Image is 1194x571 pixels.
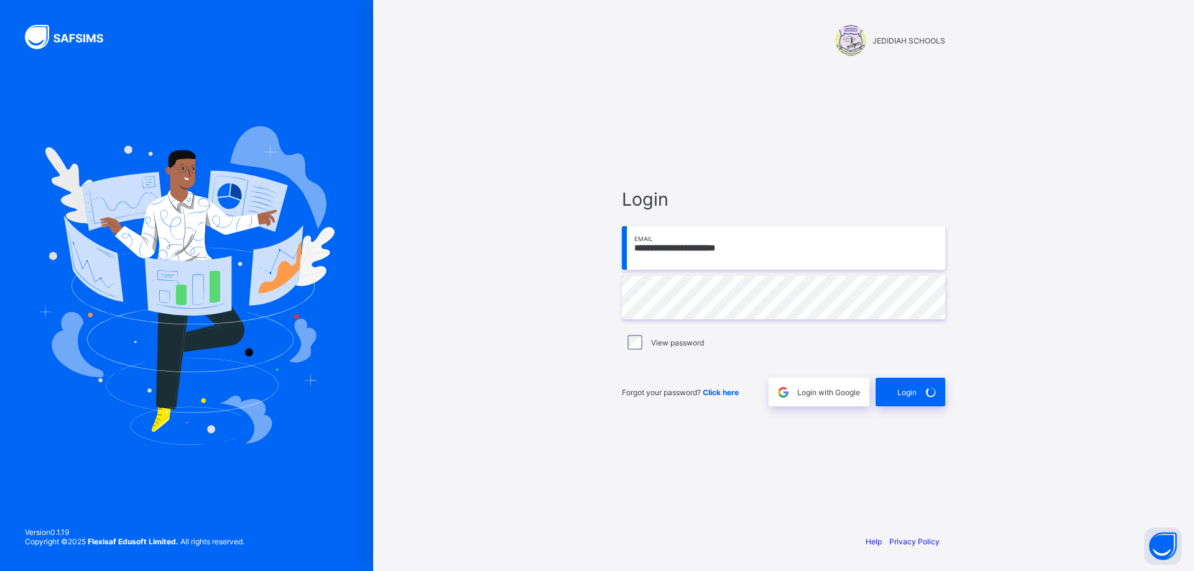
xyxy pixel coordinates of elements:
[25,537,244,546] span: Copyright © 2025 All rights reserved.
[622,388,739,397] span: Forgot your password?
[889,537,940,546] a: Privacy Policy
[1144,528,1182,565] button: Open asap
[25,528,244,537] span: Version 0.1.19
[897,388,917,397] span: Login
[651,338,704,347] label: View password
[866,537,882,546] a: Help
[25,25,118,49] img: SAFSIMS Logo
[776,385,790,400] img: google.396cfc9801f0270233282035f929180a.svg
[88,537,178,546] strong: Flexisaf Edusoft Limited.
[39,126,335,444] img: Hero Image
[622,188,945,210] span: Login
[797,388,860,397] span: Login with Google
[872,36,945,45] span: JEDIDIAH SCHOOLS
[703,388,739,397] a: Click here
